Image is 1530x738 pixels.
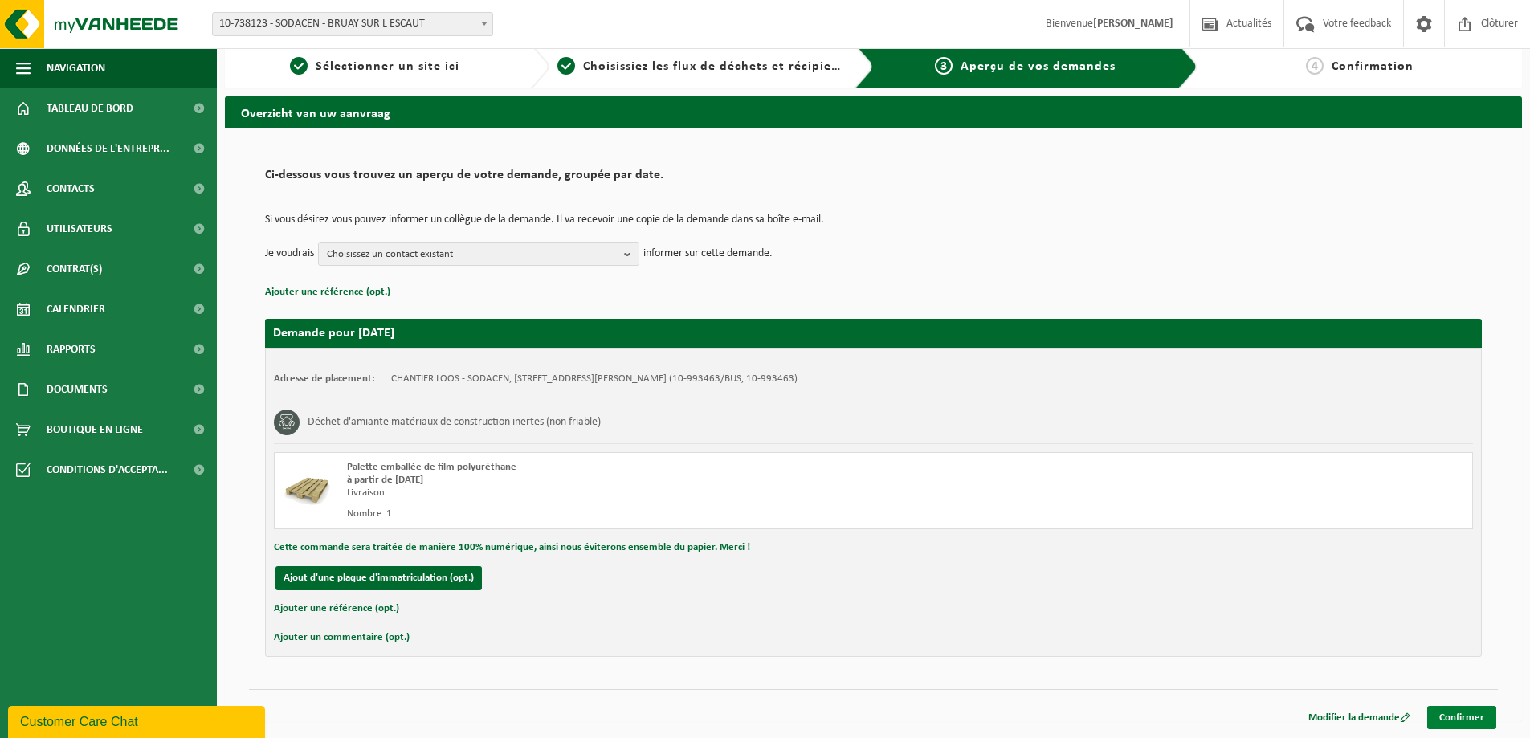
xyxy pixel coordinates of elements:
span: 10-738123 - SODACEN - BRUAY SUR L ESCAUT [212,12,493,36]
button: Ajout d'une plaque d'immatriculation (opt.) [275,566,482,590]
span: Conditions d'accepta... [47,450,168,490]
span: Choisissiez les flux de déchets et récipients [583,60,851,73]
span: 10-738123 - SODACEN - BRUAY SUR L ESCAUT [213,13,492,35]
p: Si vous désirez vous pouvez informer un collègue de la demande. Il va recevoir une copie de la de... [265,214,1482,226]
button: Ajouter une référence (opt.) [274,598,399,619]
strong: à partir de [DATE] [347,475,423,485]
h2: Overzicht van uw aanvraag [225,96,1522,128]
a: Confirmer [1427,706,1496,729]
span: 2 [557,57,575,75]
span: 4 [1306,57,1324,75]
button: Ajouter une référence (opt.) [265,282,390,303]
span: Données de l'entrepr... [47,128,169,169]
span: Choisissez un contact existant [327,243,618,267]
span: Navigation [47,48,105,88]
iframe: chat widget [8,703,268,738]
a: 2Choisissiez les flux de déchets et récipients [557,57,842,76]
strong: Adresse de placement: [274,373,375,384]
span: Sélectionner un site ici [316,60,459,73]
div: Livraison [347,487,938,499]
span: Documents [47,369,108,410]
button: Ajouter un commentaire (opt.) [274,627,410,648]
span: 3 [935,57,953,75]
strong: [PERSON_NAME] [1093,18,1173,30]
h3: Déchet d'amiante matériaux de construction inertes (non friable) [308,410,601,435]
div: Nombre: 1 [347,508,938,520]
button: Cette commande sera traitée de manière 100% numérique, ainsi nous éviterons ensemble du papier. M... [274,537,750,558]
span: Contacts [47,169,95,209]
span: Palette emballée de film polyuréthane [347,462,516,472]
img: LP-PA-00000-PUR-11.png [283,461,331,509]
td: CHANTIER LOOS - SODACEN, [STREET_ADDRESS][PERSON_NAME] (10-993463/BUS, 10-993463) [391,373,798,385]
span: Boutique en ligne [47,410,143,450]
p: informer sur cette demande. [643,242,773,266]
strong: Demande pour [DATE] [273,327,394,340]
span: Calendrier [47,289,105,329]
span: Utilisateurs [47,209,112,249]
span: 1 [290,57,308,75]
span: Aperçu de vos demandes [961,60,1116,73]
a: Modifier la demande [1296,706,1422,729]
button: Choisissez un contact existant [318,242,639,266]
a: 1Sélectionner un site ici [233,57,517,76]
span: Rapports [47,329,96,369]
span: Tableau de bord [47,88,133,128]
span: Confirmation [1332,60,1414,73]
span: Contrat(s) [47,249,102,289]
h2: Ci-dessous vous trouvez un aperçu de votre demande, groupée par date. [265,169,1482,190]
p: Je voudrais [265,242,314,266]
